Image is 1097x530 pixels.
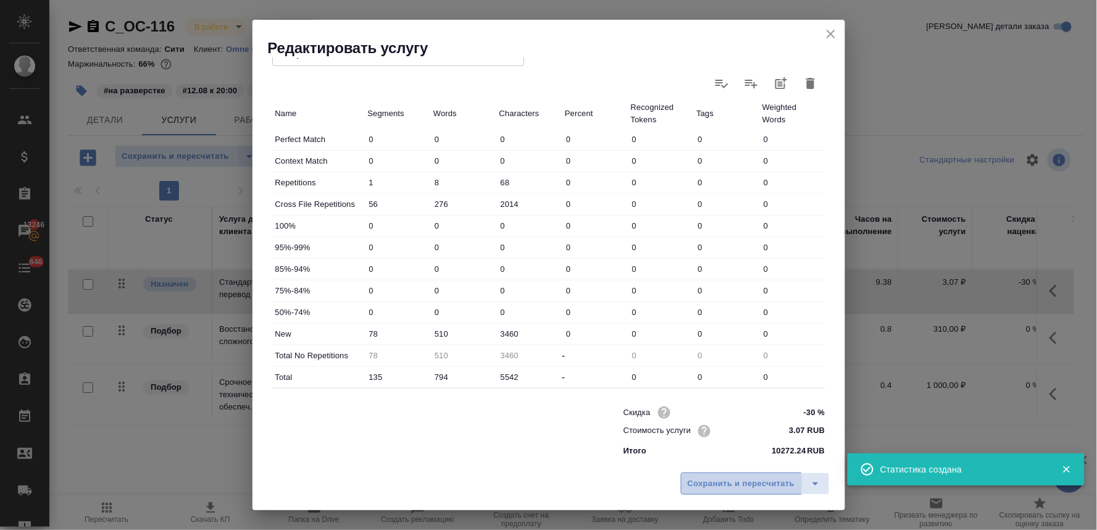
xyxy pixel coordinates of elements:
input: ✎ Введи что-нибудь [365,217,431,235]
button: Сохранить и пересчитать [681,473,802,495]
p: 50%-74% [275,306,362,319]
input: ✎ Введи что-нибудь [759,174,825,191]
input: ✎ Введи что-нибудь [628,238,694,256]
input: ✎ Введи что-нибудь [365,282,431,300]
input: ✎ Введи что-нибудь [496,260,562,278]
button: Добавить статистику в работы [766,69,796,98]
p: Perfect Match [275,133,362,146]
label: Слить статистику [736,69,766,98]
input: ✎ Введи что-нибудь [430,238,496,256]
input: ✎ Введи что-нибудь [628,174,694,191]
input: ✎ Введи что-нибудь [365,152,431,170]
input: ✎ Введи что-нибудь [496,174,562,191]
input: ✎ Введи что-нибудь [628,303,694,321]
input: ✎ Введи что-нибудь [759,303,825,321]
input: ✎ Введи что-нибудь [562,195,628,213]
input: ✎ Введи что-нибудь [496,325,562,343]
input: ✎ Введи что-нибудь [693,260,759,278]
input: ✎ Введи что-нибудь [693,368,759,386]
div: Статистика создана [880,463,1043,476]
p: Segments [368,107,428,120]
input: ✎ Введи что-нибудь [496,368,562,386]
p: Стоимость услуги [624,424,691,437]
p: 95%-99% [275,242,362,254]
p: Characters [499,107,559,120]
input: ✎ Введи что-нибудь [759,195,825,213]
input: ✎ Введи что-нибудь [430,217,496,235]
p: Words [433,107,493,120]
input: ✎ Введи что-нибудь [759,325,825,343]
input: ✎ Введи что-нибудь [562,238,628,256]
input: ✎ Введи что-нибудь [562,303,628,321]
p: Tags [696,107,756,120]
h2: Редактировать услугу [268,38,845,58]
input: ✎ Введи что-нибудь [430,130,496,148]
input: ✎ Введи что-нибудь [430,303,496,321]
button: Закрыть [1054,464,1079,475]
p: RUB [807,445,825,457]
input: ✎ Введи что-нибудь [562,282,628,300]
input: ✎ Введи что-нибудь [628,217,694,235]
input: ✎ Введи что-нибудь [430,195,496,213]
input: ✎ Введи что-нибудь [562,174,628,191]
input: ✎ Введи что-нибудь [496,238,562,256]
input: Пустое поле [693,347,759,364]
p: 75%-84% [275,285,362,297]
input: ✎ Введи что-нибудь [693,174,759,191]
input: ✎ Введи что-нибудь [693,282,759,300]
input: ✎ Введи что-нибудь [693,238,759,256]
input: ✎ Введи что-нибудь [759,368,825,386]
input: ✎ Введи что-нибудь [562,152,628,170]
input: ✎ Введи что-нибудь [365,130,431,148]
button: close [822,25,840,43]
p: Name [275,107,362,120]
input: Пустое поле [759,347,825,364]
input: ✎ Введи что-нибудь [430,152,496,170]
input: ✎ Введи что-нибудь [562,130,628,148]
p: Cross File Repetitions [275,198,362,211]
div: - [562,370,628,385]
input: ✎ Введи что-нибудь [365,260,431,278]
input: ✎ Введи что-нибудь [365,325,431,343]
input: Пустое поле [365,347,431,364]
input: Пустое поле [628,347,694,364]
div: - [562,348,628,363]
p: Recognized Tokens [631,101,691,126]
p: 100% [275,220,362,232]
input: ✎ Введи что-нибудь [365,195,431,213]
input: ✎ Введи что-нибудь [693,195,759,213]
input: ✎ Введи что-нибудь [693,217,759,235]
input: ✎ Введи что-нибудь [365,238,431,256]
input: ✎ Введи что-нибудь [496,152,562,170]
p: Percent [565,107,625,120]
input: ✎ Введи что-нибудь [759,130,825,148]
p: Context Match [275,155,362,167]
p: Repetitions [275,177,362,189]
input: ✎ Введи что-нибудь [365,303,431,321]
label: Обновить статистику [707,69,736,98]
input: ✎ Введи что-нибудь [759,152,825,170]
input: ✎ Введи что-нибудь [778,403,825,421]
input: ✎ Введи что-нибудь [759,238,825,256]
p: Weighted Words [762,101,822,126]
input: ✎ Введи что-нибудь [562,217,628,235]
input: ✎ Введи что-нибудь [759,282,825,300]
input: ✎ Введи что-нибудь [693,130,759,148]
input: ✎ Введи что-нибудь [628,260,694,278]
input: ✎ Введи что-нибудь [430,368,496,386]
input: ✎ Введи что-нибудь [496,303,562,321]
input: ✎ Введи что-нибудь [778,422,825,440]
input: ✎ Введи что-нибудь [628,152,694,170]
input: ✎ Введи что-нибудь [562,260,628,278]
p: Total [275,371,362,384]
input: ✎ Введи что-нибудь [693,325,759,343]
input: ✎ Введи что-нибудь [496,130,562,148]
input: ✎ Введи что-нибудь [496,195,562,213]
p: New [275,328,362,340]
input: ✎ Введи что-нибудь [628,282,694,300]
input: ✎ Введи что-нибудь [430,260,496,278]
input: ✎ Введи что-нибудь [759,217,825,235]
button: Удалить статистику [796,69,825,98]
input: ✎ Введи что-нибудь [759,260,825,278]
input: ✎ Введи что-нибудь [430,282,496,300]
